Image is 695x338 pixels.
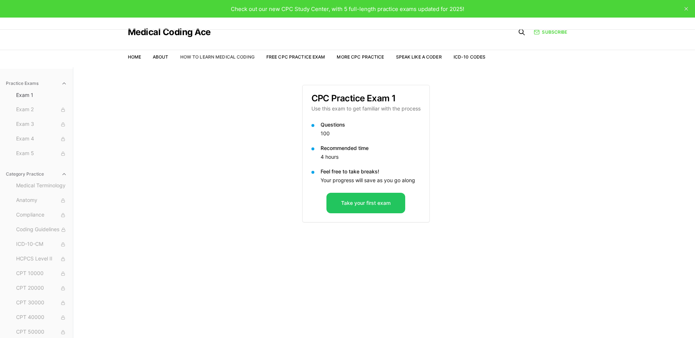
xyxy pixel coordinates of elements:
button: Coding Guidelines [13,224,70,236]
p: 4 hours [321,153,421,161]
span: Anatomy [16,196,67,204]
a: Subscribe [534,29,567,35]
span: CPT 20000 [16,284,67,292]
span: Coding Guidelines [16,226,67,234]
button: Exam 5 [13,148,70,159]
p: Feel free to take breaks! [321,168,421,175]
span: Exam 4 [16,135,67,143]
span: Check out our new CPC Study Center, with 5 full-length practice exams updated for 2025! [231,5,464,12]
a: About [153,54,169,60]
button: CPT 10000 [13,268,70,279]
button: Take your first exam [326,193,405,213]
p: Use this exam to get familiar with the process [311,105,421,112]
button: Anatomy [13,195,70,206]
a: Free CPC Practice Exam [266,54,325,60]
button: CPT 30000 [13,297,70,309]
p: Recommended time [321,144,421,152]
span: Exam 2 [16,106,67,114]
button: Compliance [13,209,70,221]
button: CPT 20000 [13,282,70,294]
button: Category Practice [3,168,70,180]
button: Exam 4 [13,133,70,145]
a: More CPC Practice [337,54,384,60]
button: close [680,3,692,15]
span: HCPCS Level II [16,255,67,263]
a: How to Learn Medical Coding [180,54,255,60]
button: Exam 3 [13,119,70,130]
a: Home [128,54,141,60]
span: CPT 40000 [16,313,67,322]
button: Exam 1 [13,89,70,101]
a: ICD-10 Codes [454,54,485,60]
button: ICD-10-CM [13,239,70,250]
h3: CPC Practice Exam 1 [311,94,421,103]
p: Your progress will save as you go along [321,177,421,184]
span: Compliance [16,211,67,219]
span: Exam 5 [16,150,67,158]
span: Exam 3 [16,120,67,128]
span: ICD-10-CM [16,240,67,248]
a: Medical Coding Ace [128,28,211,37]
span: CPT 10000 [16,270,67,278]
p: 100 [321,130,421,137]
span: Exam 1 [16,91,67,99]
button: CPT 50000 [13,326,70,338]
button: HCPCS Level II [13,253,70,265]
button: Exam 2 [13,104,70,116]
span: CPT 30000 [16,299,67,307]
a: Speak Like a Coder [396,54,442,60]
button: Practice Exams [3,78,70,89]
button: Medical Terminology [13,180,70,192]
span: CPT 50000 [16,328,67,336]
button: CPT 40000 [13,312,70,323]
span: Medical Terminology [16,182,67,190]
p: Questions [321,121,421,128]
